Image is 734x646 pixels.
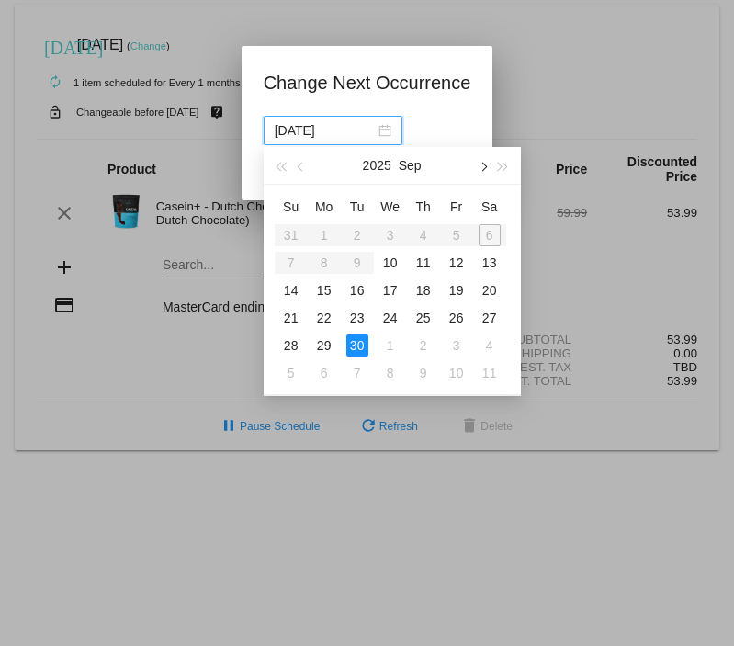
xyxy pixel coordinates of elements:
td: 9/29/2025 [308,332,341,359]
div: 2 [412,334,435,357]
button: Next month (PageDown) [472,147,492,184]
div: 25 [412,307,435,329]
td: 9/10/2025 [374,249,407,277]
td: 9/17/2025 [374,277,407,304]
td: 10/10/2025 [440,359,473,387]
div: 19 [446,279,468,301]
div: 7 [346,362,368,384]
div: 14 [280,279,302,301]
td: 9/19/2025 [440,277,473,304]
div: 30 [346,334,368,357]
div: 23 [346,307,368,329]
td: 9/21/2025 [275,304,308,332]
td: 9/30/2025 [341,332,374,359]
td: 10/1/2025 [374,332,407,359]
td: 10/3/2025 [440,332,473,359]
td: 10/8/2025 [374,359,407,387]
td: 9/14/2025 [275,277,308,304]
div: 11 [412,252,435,274]
th: Mon [308,192,341,221]
div: 20 [479,279,501,301]
td: 9/13/2025 [473,249,506,277]
td: 9/24/2025 [374,304,407,332]
td: 10/5/2025 [275,359,308,387]
button: Next year (Control + right) [492,147,513,184]
div: 5 [280,362,302,384]
th: Tue [341,192,374,221]
td: 9/20/2025 [473,277,506,304]
div: 1 [379,334,401,357]
div: 6 [313,362,335,384]
input: Select date [275,120,375,141]
td: 9/15/2025 [308,277,341,304]
td: 10/2/2025 [407,332,440,359]
td: 10/6/2025 [308,359,341,387]
div: 22 [313,307,335,329]
td: 9/26/2025 [440,304,473,332]
td: 10/7/2025 [341,359,374,387]
button: Last year (Control + left) [271,147,291,184]
td: 9/16/2025 [341,277,374,304]
div: 26 [446,307,468,329]
div: 28 [280,334,302,357]
td: 9/18/2025 [407,277,440,304]
td: 9/22/2025 [308,304,341,332]
div: 17 [379,279,401,301]
div: 4 [479,334,501,357]
div: 9 [412,362,435,384]
td: 9/27/2025 [473,304,506,332]
td: 9/25/2025 [407,304,440,332]
div: 3 [446,334,468,357]
th: Sat [473,192,506,221]
div: 15 [313,279,335,301]
td: 10/9/2025 [407,359,440,387]
th: Wed [374,192,407,221]
td: 9/11/2025 [407,249,440,277]
th: Fri [440,192,473,221]
button: 2025 [363,147,391,184]
div: 16 [346,279,368,301]
div: 29 [313,334,335,357]
div: 21 [280,307,302,329]
th: Thu [407,192,440,221]
div: 12 [446,252,468,274]
button: Sep [399,147,422,184]
div: 10 [446,362,468,384]
div: 11 [479,362,501,384]
h1: Change Next Occurrence [264,68,471,97]
div: 18 [412,279,435,301]
div: 24 [379,307,401,329]
td: 10/4/2025 [473,332,506,359]
div: 13 [479,252,501,274]
td: 9/12/2025 [440,249,473,277]
td: 10/11/2025 [473,359,506,387]
div: 27 [479,307,501,329]
div: 10 [379,252,401,274]
th: Sun [275,192,308,221]
td: 9/23/2025 [341,304,374,332]
div: 8 [379,362,401,384]
td: 9/28/2025 [275,332,308,359]
button: Previous month (PageUp) [291,147,311,184]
